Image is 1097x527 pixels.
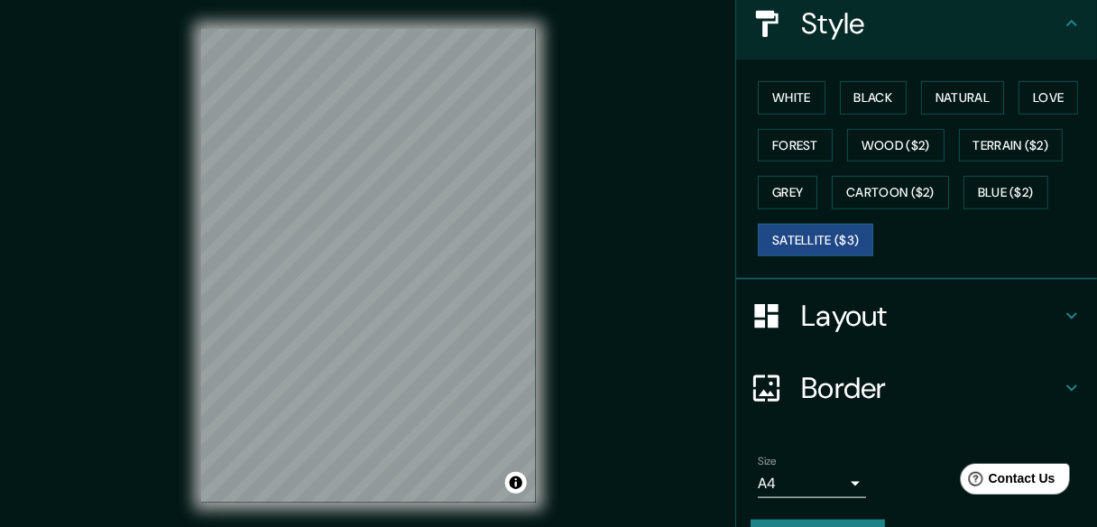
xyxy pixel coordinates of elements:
[758,81,825,115] button: White
[201,29,536,503] canvas: Map
[758,129,833,162] button: Forest
[959,129,1064,162] button: Terrain ($2)
[921,81,1004,115] button: Natural
[801,5,1061,42] h4: Style
[1019,81,1078,115] button: Love
[736,280,1097,352] div: Layout
[758,176,817,209] button: Grey
[801,370,1061,406] h4: Border
[801,298,1061,334] h4: Layout
[840,81,908,115] button: Black
[832,176,949,209] button: Cartoon ($2)
[505,472,527,494] button: Toggle attribution
[758,454,777,469] label: Size
[758,224,873,257] button: Satellite ($3)
[963,176,1048,209] button: Blue ($2)
[936,457,1077,507] iframe: Help widget launcher
[736,352,1097,424] div: Border
[847,129,945,162] button: Wood ($2)
[758,469,866,498] div: A4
